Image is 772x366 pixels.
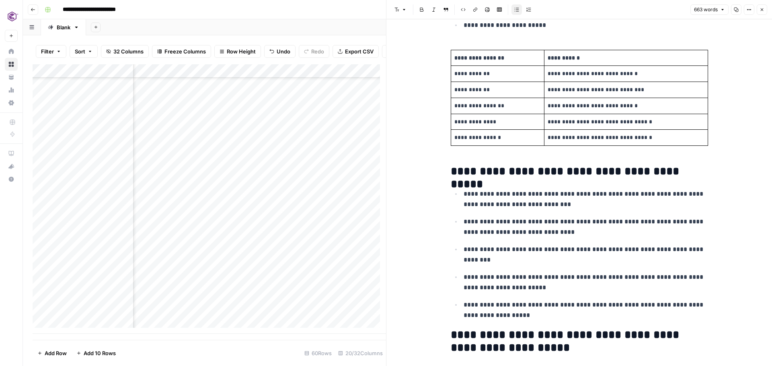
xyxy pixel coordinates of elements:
div: Blank [57,23,70,31]
button: Filter [36,45,66,58]
button: 663 words [690,4,729,15]
button: Help + Support [5,173,18,186]
span: Redo [311,47,324,55]
span: Undo [277,47,290,55]
button: Redo [299,45,329,58]
button: Export CSV [333,45,379,58]
span: Row Height [227,47,256,55]
a: Home [5,45,18,58]
a: Usage [5,84,18,96]
button: Add Row [33,347,72,360]
span: Freeze Columns [164,47,206,55]
a: Settings [5,96,18,109]
span: Export CSV [345,47,374,55]
span: Add 10 Rows [84,349,116,357]
a: Blank [41,19,86,35]
span: Add Row [45,349,67,357]
span: Filter [41,47,54,55]
span: Sort [75,47,85,55]
div: 20/32 Columns [335,347,386,360]
button: Sort [70,45,98,58]
div: 60 Rows [301,347,335,360]
a: Browse [5,58,18,71]
span: 663 words [694,6,718,13]
img: Commvault Logo [5,9,19,24]
button: Add 10 Rows [72,347,121,360]
button: What's new? [5,160,18,173]
button: 32 Columns [101,45,149,58]
button: Workspace: Commvault [5,6,18,27]
button: Undo [264,45,296,58]
button: Freeze Columns [152,45,211,58]
a: AirOps Academy [5,147,18,160]
div: What's new? [5,160,17,172]
a: Your Data [5,71,18,84]
button: Row Height [214,45,261,58]
span: 32 Columns [113,47,144,55]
